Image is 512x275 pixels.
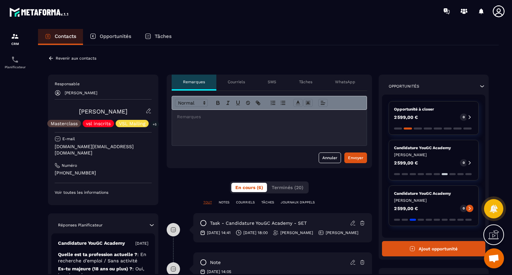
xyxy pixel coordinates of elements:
p: 0 [463,115,465,120]
p: 2 599,00 € [394,206,418,211]
p: TOUT [203,200,212,205]
p: [PERSON_NAME] [326,230,358,235]
button: Terminés (20) [268,183,307,192]
img: logo [9,6,69,18]
a: Tâches [138,29,178,45]
p: [PERSON_NAME] [65,91,97,95]
p: Opportunités [100,33,131,39]
p: [DOMAIN_NAME][EMAIL_ADDRESS][DOMAIN_NAME] [55,143,152,156]
p: Contacts [55,33,76,39]
p: Candidature YouGC Academy [394,191,474,196]
p: SMS [268,79,276,85]
p: Remarques [183,79,205,85]
p: Opportunités [389,84,419,89]
p: 0 [463,160,465,165]
p: task - Candidature YouGC Academy - SET [210,220,307,226]
p: Tâches [155,33,172,39]
p: Candidature YouGC Academy [394,145,474,150]
a: schedulerschedulerPlanificateur [2,51,28,74]
div: Envoyer [348,154,363,161]
p: Numéro [62,163,77,168]
p: E-mail [62,136,75,141]
p: Voir toutes les informations [55,190,152,195]
p: Quelle est ta profession actuelle ? [58,251,148,264]
a: Opportunités [83,29,138,45]
p: Planificateur [2,65,28,69]
button: Annuler [319,152,341,163]
p: Tâches [299,79,312,85]
p: [DATE] 14:05 [207,269,231,274]
span: En cours (6) [235,185,263,190]
p: Revenir aux contacts [56,56,96,61]
button: Ajout opportunité [382,241,486,256]
p: Responsable [55,81,152,87]
p: CRM [2,42,28,46]
p: [DATE] 14:41 [207,230,231,235]
p: [PERSON_NAME] [280,230,313,235]
p: [DATE] [135,241,148,246]
span: Terminés (20) [272,185,303,190]
a: formationformationCRM [2,27,28,51]
p: WhatsApp [335,79,355,85]
p: [PHONE_NUMBER] [55,170,152,176]
p: Candidature YouGC Academy [58,240,125,246]
a: [PERSON_NAME] [79,108,127,115]
p: [DATE] 18:00 [243,230,268,235]
p: +5 [150,121,159,128]
p: NOTES [219,200,229,205]
p: VSL Mailing [119,121,145,126]
button: En cours (6) [231,183,267,192]
p: 2 599,00 € [394,160,418,165]
p: COURRIELS [236,200,255,205]
p: vsl inscrits [86,121,111,126]
p: [PERSON_NAME] [394,152,474,157]
p: Opportunité à closer [394,107,474,112]
a: Contacts [38,29,83,45]
p: 0 [463,206,465,211]
img: formation [11,32,19,40]
p: 2 599,00 € [394,115,418,120]
p: note [210,259,221,266]
a: Ouvrir le chat [484,248,504,268]
p: [PERSON_NAME] [394,198,474,203]
p: Masterclass [51,121,78,126]
p: TÂCHES [261,200,274,205]
p: Réponses Planificateur [58,222,103,228]
img: scheduler [11,56,19,64]
button: Envoyer [344,152,367,163]
p: Courriels [228,79,245,85]
p: JOURNAUX D'APPELS [281,200,315,205]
